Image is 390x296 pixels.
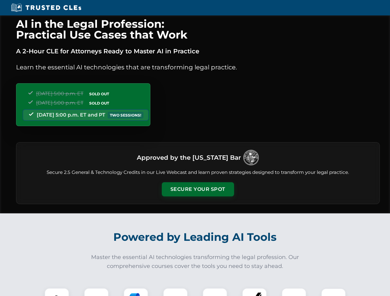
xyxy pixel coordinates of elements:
span: [DATE] 5:00 p.m. ET [36,91,83,97]
h1: AI in the Legal Profession: Practical Use Cases that Work [16,18,380,40]
span: SOLD OUT [87,100,111,106]
img: Logo [243,150,259,165]
img: Trusted CLEs [9,3,83,12]
span: [DATE] 5:00 p.m. ET [36,100,83,106]
h2: Powered by Leading AI Tools [24,226,366,248]
p: Learn the essential AI technologies that are transforming legal practice. [16,62,380,72]
p: Secure 2.5 General & Technology Credits in our Live Webcast and learn proven strategies designed ... [24,169,372,176]
button: Secure Your Spot [162,182,234,196]
p: A 2-Hour CLE for Attorneys Ready to Master AI in Practice [16,46,380,56]
span: SOLD OUT [87,91,111,97]
h3: Approved by the [US_STATE] Bar [137,152,241,163]
p: Master the essential AI technologies transforming the legal profession. Our comprehensive courses... [87,253,303,271]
